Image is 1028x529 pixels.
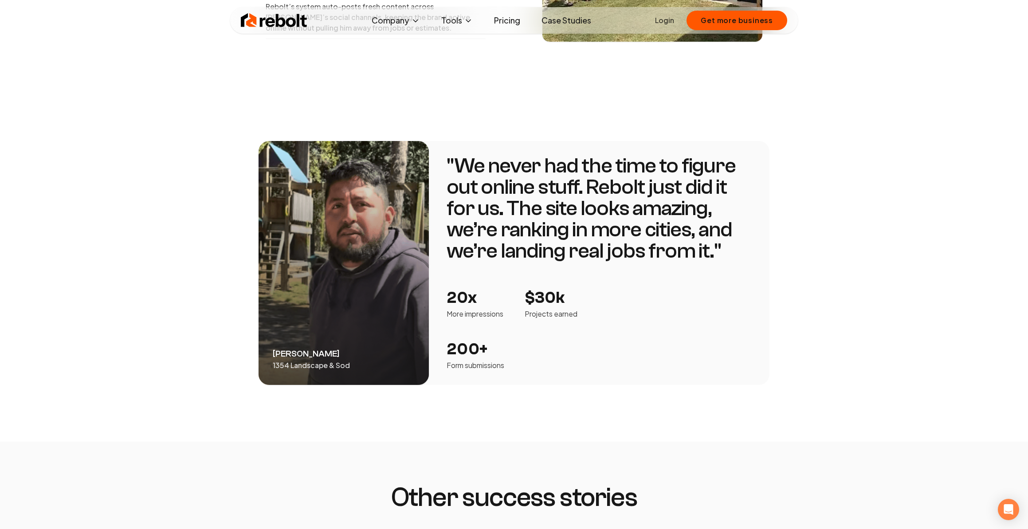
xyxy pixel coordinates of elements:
[273,360,350,371] p: 1354 Landscape & Sod
[273,348,340,360] p: [PERSON_NAME]
[525,289,577,307] p: $30k
[998,499,1019,520] div: Open Intercom Messenger
[534,12,598,29] a: Case Studies
[447,289,503,307] p: 20x
[525,309,577,319] p: Projects earned
[655,15,674,26] a: Login
[447,360,504,371] p: Form submissions
[241,12,307,29] img: Rebolt Logo
[487,12,527,29] a: Pricing
[447,341,504,358] p: 200+
[434,12,480,29] button: Tools
[365,12,427,29] button: Company
[391,484,637,511] h2: Other success stories
[687,11,787,30] button: Get more business
[266,1,486,33] p: Rebolt’s system auto-posts fresh content across [PERSON_NAME]’s social channels, keeping the bran...
[447,309,503,319] p: More impressions
[447,155,752,262] p: " We never had the time to figure out online stuff. Rebolt just did it for us. The site looks ama...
